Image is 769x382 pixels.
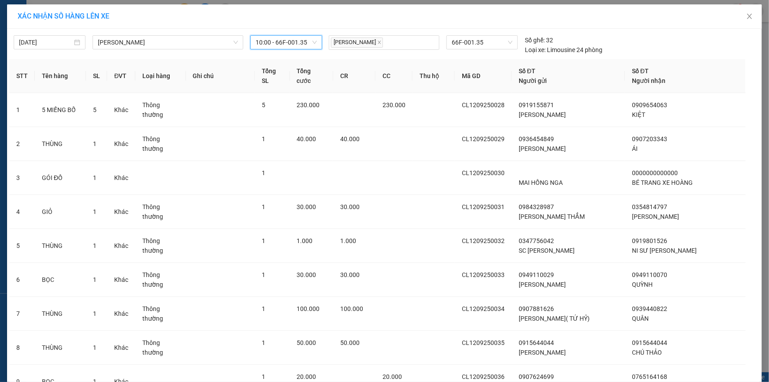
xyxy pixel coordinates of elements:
span: 0915644044 [632,339,667,346]
span: CL1209250036 [462,373,505,380]
span: CL1209250028 [462,101,505,109]
td: Thông thường [135,229,186,263]
td: Khác [107,93,135,127]
span: Người nhận [632,77,665,84]
span: 0939440822 [632,305,667,312]
td: Thông thường [135,331,186,365]
td: Khác [107,195,135,229]
span: 20.000 [297,373,316,380]
span: 1 [262,237,265,244]
th: SL [86,59,107,93]
span: 30.000 [340,203,360,210]
span: 1 [93,140,97,147]
span: 0354814797 [632,203,667,210]
th: Ghi chú [186,59,255,93]
div: Limousine 24 phòng [525,45,602,55]
span: CL1209250030 [462,169,505,176]
td: THÙNG [35,127,86,161]
span: 0765164168 [632,373,667,380]
span: 1 [93,208,97,215]
span: QUỲNH [632,281,653,288]
span: 1 [262,339,265,346]
span: Số ĐT [519,67,535,75]
span: 1 [93,276,97,283]
span: SC [PERSON_NAME] [519,247,575,254]
th: ĐVT [107,59,135,93]
span: ÁI [632,145,638,152]
td: THÙNG [35,297,86,331]
span: 0949110029 [519,271,554,278]
span: [PERSON_NAME] [331,37,383,48]
span: CL1209250034 [462,305,505,312]
span: CL1209250031 [462,203,505,210]
span: [PERSON_NAME] [519,349,566,356]
span: 40.000 [297,135,316,142]
th: Mã GD [455,59,512,93]
span: [PERSON_NAME]( TỨ HỶ) [519,315,590,322]
span: 0919801526 [632,237,667,244]
span: CL1209250032 [462,237,505,244]
td: THÙNG [35,229,86,263]
td: 4 [9,195,35,229]
span: 0909654063 [632,101,667,109]
span: CHÚ THẢO [632,349,662,356]
span: 100.000 [340,305,363,312]
span: 100.000 [297,305,320,312]
td: Thông thường [135,297,186,331]
span: 0907624699 [519,373,554,380]
td: GÓI ĐỒ [35,161,86,195]
span: 5 [93,106,97,113]
td: Khác [107,263,135,297]
span: 0907881626 [519,305,554,312]
td: Thông thường [135,93,186,127]
span: [PERSON_NAME] [519,145,566,152]
td: BỌC [35,263,86,297]
span: 1 [262,135,265,142]
td: 2 [9,127,35,161]
td: Khác [107,161,135,195]
span: Số ghế: [525,35,545,45]
span: 0907203343 [632,135,667,142]
th: Loại hàng [135,59,186,93]
td: GIỎ [35,195,86,229]
span: Cao Lãnh - Hồ Chí Minh [98,36,238,49]
span: close [746,13,753,20]
span: 0949110070 [632,271,667,278]
span: 66F-001.35 [452,36,513,49]
td: Thông thường [135,263,186,297]
span: BÉ TRANG XE HOÀNG [632,179,693,186]
td: Khác [107,297,135,331]
span: 30.000 [297,271,316,278]
th: Tên hàng [35,59,86,93]
span: 50.000 [297,339,316,346]
span: 40.000 [340,135,360,142]
td: 5 [9,229,35,263]
td: 8 [9,331,35,365]
span: CL1209250035 [462,339,505,346]
span: 1.000 [340,237,356,244]
span: 10:00 - 66F-001.35 [256,36,317,49]
span: [PERSON_NAME] [519,111,566,118]
span: QUÂN [632,315,649,322]
span: 1 [262,305,265,312]
span: [PERSON_NAME] [632,213,679,220]
span: KIỆT [632,111,645,118]
td: Thông thường [135,127,186,161]
span: 0347756042 [519,237,554,244]
span: XÁC NHẬN SỐ HÀNG LÊN XE [18,12,109,20]
span: down [233,40,238,45]
td: Khác [107,127,135,161]
span: 1.000 [297,237,313,244]
span: 1 [262,271,265,278]
span: MAI HỒNG NGA [519,179,563,186]
div: 32 [525,35,553,45]
span: 0915644044 [519,339,554,346]
span: Số ĐT [632,67,649,75]
td: 5 MIẾNG BỐ [35,93,86,127]
span: 0919155871 [519,101,554,109]
span: NI SƯ [PERSON_NAME] [632,247,697,254]
td: Khác [107,331,135,365]
span: 1 [93,174,97,181]
span: 1 [262,169,265,176]
span: 30.000 [297,203,316,210]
